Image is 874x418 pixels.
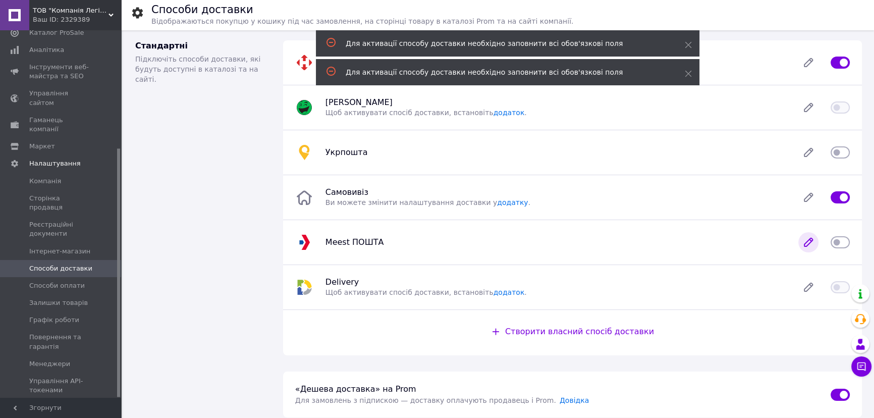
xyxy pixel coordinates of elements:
button: Чат з покупцем [851,356,871,377]
span: Залишки товарів [29,298,88,307]
span: Аналітика [29,45,64,55]
span: Компанія [29,177,61,186]
span: Менеджери [29,359,70,369]
span: Графік роботи [29,316,79,325]
span: Щоб активувати спосіб доставки, встановіть . [325,288,527,296]
div: Для активації способу доставки необхідно заповнити всі обов'язкові поля [346,38,660,48]
span: Способи оплати [29,281,85,290]
h1: Способи доставки [151,4,253,16]
span: Гаманець компанії [29,116,93,134]
span: [PERSON_NAME] [325,97,393,107]
span: «Дешева доставка» на Prom [295,384,416,394]
span: Повернення та гарантія [29,333,93,351]
span: Стандартні [135,41,188,50]
span: Інструменти веб-майстра та SEO [29,63,93,81]
a: Довідка [560,396,589,404]
div: Для активації способу доставки необхідно заповнити всі обов'язкові поля [346,67,660,77]
span: Управління сайтом [29,89,93,107]
a: додаток [494,109,525,117]
span: Управління API-токенами [29,377,93,395]
span: Створити власний спосіб доставки [505,327,654,336]
span: Для замовлень з підпискою — доставку оплачують продавець і Prom . [295,396,556,404]
span: Щоб активувати спосіб доставки, встановіть . [325,109,527,117]
span: Delivery [325,277,359,287]
a: додатку [497,198,528,206]
span: Інтернет-магазин [29,247,90,256]
div: Ваш ID: 2329389 [33,15,121,24]
span: Каталог ProSale [29,28,84,37]
span: Маркет [29,142,55,151]
span: Meest ПОШТА [325,237,384,247]
span: Самовивіз [325,187,368,197]
span: Реєстраційні документи [29,220,93,238]
a: додаток [494,288,525,296]
span: Сторінка продавця [29,194,93,212]
span: ТОВ "Компанія Легіон" [33,6,108,15]
span: Способи доставки [29,264,92,273]
span: Укрпошта [325,147,368,157]
span: Ви можете змінити налаштування доставки у . [325,198,530,206]
span: Підключіть способи доставки, які будуть доступні в каталозі та на сайті. [135,55,260,83]
span: Відображаються покупцю у кошику під час замовлення, на сторінці товару в каталозі Prom та на сайт... [151,17,573,25]
span: Налаштування [29,159,81,168]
